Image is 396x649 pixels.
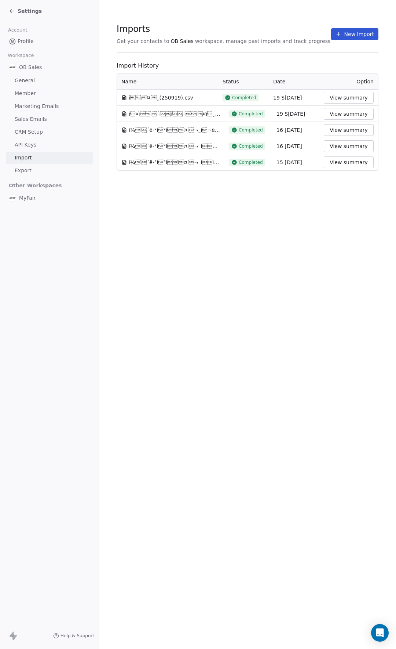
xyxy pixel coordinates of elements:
[324,124,374,136] button: View summary
[6,35,93,47] a: Profile
[6,139,93,151] a: API Keys
[276,110,315,118] div: 19 S[DATE]
[6,152,93,164] a: Import
[239,143,263,149] span: Completed
[6,113,93,125] a: Sales Emails
[9,194,16,202] img: %C3%AC%C2%9B%C2%90%C3%AD%C2%98%C2%95%20%C3%AB%C2%A1%C2%9C%C3%AA%C2%B3%C2%A0(white+round).png
[129,126,220,134] span: ì¼ì´ë·°í°ìì¤í¬_í¬ë¡¤ë§ì¼ë¡ íëí ë¦¬ë.csv
[129,94,193,101] span: í ì¤í¸(250919).csv
[356,79,374,84] span: Option
[19,194,36,202] span: MyFair
[6,180,65,191] span: Other Workspaces
[324,92,374,104] button: View summary
[239,159,263,165] span: Completed
[9,64,16,71] img: %C3%AC%C2%9B%C2%90%C3%AD%C2%98%C2%95%20%C3%AB%C2%A1%C2%9C%C3%AA%C2%B3%C2%A0(white+round).png
[276,126,315,134] div: 16 [DATE]
[6,75,93,87] a: General
[324,140,374,152] button: View summary
[6,100,93,112] a: Marketing Emails
[117,24,330,35] span: Imports
[53,633,94,639] a: Help & Support
[6,165,93,177] a: Export
[6,87,93,100] a: Member
[15,141,36,149] span: API Keys
[9,7,42,15] a: Settings
[15,90,36,97] span: Member
[15,128,43,136] span: CRM Setup
[223,79,239,84] span: Status
[239,127,263,133] span: Completed
[18,7,42,15] span: Settings
[232,95,256,101] span: Completed
[60,633,94,639] span: Help & Support
[15,115,47,123] span: Sales Emails
[117,37,169,45] span: Get your contacts to
[371,624,389,642] div: Open Intercom Messenger
[273,94,315,101] div: 19 S[DATE]
[19,64,42,71] span: OB Sales
[15,154,32,162] span: Import
[331,28,378,40] button: New Import
[195,37,330,45] span: workspace, manage past imports and track progress
[324,108,374,120] button: View summary
[276,159,315,166] div: 15 [DATE]
[15,77,35,84] span: General
[15,167,32,174] span: Export
[5,50,37,61] span: Workspace
[324,156,374,168] button: View summary
[129,159,220,166] span: ì¼ì´ë·°í°ìì¤í¬_íì¥íëë¦¬ë.csv
[18,37,34,45] span: Profile
[6,126,93,138] a: CRM Setup
[117,61,378,70] span: Import History
[171,37,194,45] span: OB Sales
[5,25,30,36] span: Account
[276,143,315,150] div: 16 [DATE]
[129,143,220,150] span: ì¼ì´ë·°í°ìì¤í¬_ìëìëë¦¬ë.csv
[129,110,220,118] span: ì¤ìì´íì í ì¤í¸.csv
[15,102,59,110] span: Marketing Emails
[239,111,263,117] span: Completed
[121,78,136,85] span: Name
[273,79,285,84] span: Date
